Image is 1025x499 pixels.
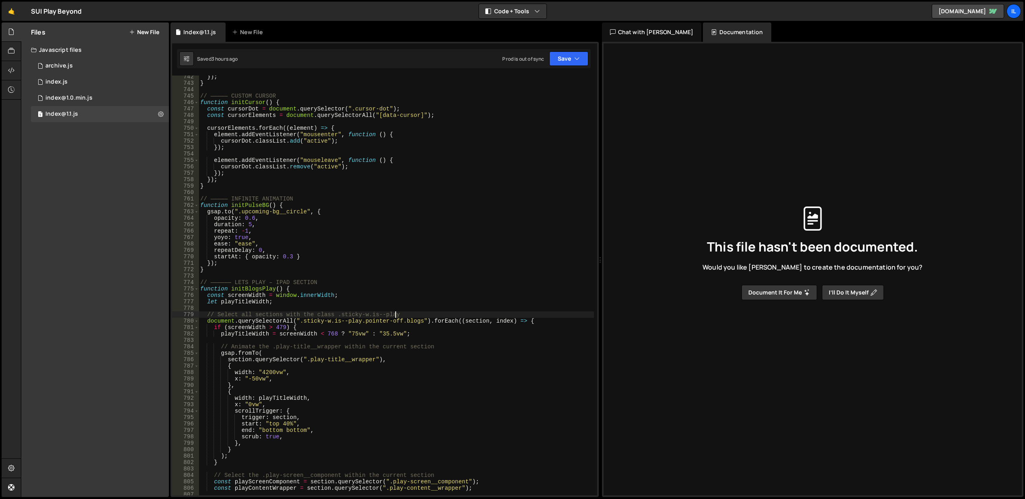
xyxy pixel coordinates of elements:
[172,202,199,209] div: 762
[172,472,199,479] div: 804
[479,4,546,18] button: Code + Tools
[172,215,199,221] div: 764
[742,285,817,300] button: Document it for me
[172,221,199,228] div: 765
[172,196,199,202] div: 761
[172,176,199,183] div: 758
[703,22,771,42] div: Documentation
[172,485,199,491] div: 806
[45,62,73,70] div: archive.js
[172,189,199,196] div: 760
[31,58,169,74] div: 13362/34351.js
[172,144,199,151] div: 753
[172,260,199,266] div: 771
[172,112,199,119] div: 748
[172,363,199,369] div: 787
[2,2,21,21] a: 🤙
[172,299,199,305] div: 777
[172,369,199,376] div: 788
[172,254,199,260] div: 770
[172,228,199,234] div: 766
[31,6,82,16] div: SUI Play Beyond
[172,408,199,414] div: 794
[172,389,199,395] div: 791
[172,382,199,389] div: 790
[197,55,238,62] div: Saved
[172,125,199,131] div: 750
[172,266,199,273] div: 772
[172,241,199,247] div: 768
[172,337,199,344] div: 783
[822,285,884,300] button: I’ll do it myself
[172,401,199,408] div: 793
[129,29,159,35] button: New File
[172,279,199,286] div: 774
[172,119,199,125] div: 749
[31,90,169,106] div: 13362/34425.js
[172,434,199,440] div: 798
[703,263,922,272] span: Would you like [PERSON_NAME] to create the documentation for you?
[172,170,199,176] div: 757
[172,164,199,170] div: 756
[172,350,199,356] div: 785
[172,106,199,112] div: 747
[172,427,199,434] div: 797
[172,440,199,446] div: 799
[172,376,199,382] div: 789
[172,93,199,99] div: 745
[172,74,199,80] div: 742
[172,356,199,363] div: 786
[232,28,266,36] div: New File
[172,453,199,459] div: 801
[172,479,199,485] div: 805
[172,466,199,472] div: 803
[172,209,199,215] div: 763
[172,318,199,324] div: 780
[172,311,199,318] div: 779
[172,421,199,427] div: 796
[172,395,199,401] div: 792
[1007,4,1021,18] a: Il
[172,324,199,331] div: 781
[212,55,238,62] div: 3 hours ago
[502,55,544,62] div: Prod is out of sync
[172,131,199,138] div: 751
[602,22,702,42] div: Chat with [PERSON_NAME]
[172,491,199,498] div: 807
[549,51,588,66] button: Save
[172,414,199,421] div: 795
[31,28,45,37] h2: Files
[21,42,169,58] div: Javascript files
[45,94,92,102] div: index@1.0.min.js
[172,446,199,453] div: 800
[172,292,199,299] div: 776
[172,86,199,93] div: 744
[172,234,199,241] div: 767
[172,247,199,254] div: 769
[45,78,68,86] div: index.js
[707,240,918,253] span: This file hasn't been documented.
[172,80,199,86] div: 743
[172,331,199,337] div: 782
[172,273,199,279] div: 773
[172,99,199,106] div: 746
[38,112,43,118] span: 1
[172,183,199,189] div: 759
[45,110,78,118] div: Index@1.1.js
[172,138,199,144] div: 752
[932,4,1004,18] a: [DOMAIN_NAME]
[31,106,169,122] div: 13362/45913.js
[172,459,199,466] div: 802
[172,286,199,292] div: 775
[172,344,199,350] div: 784
[172,305,199,311] div: 778
[172,157,199,164] div: 755
[172,151,199,157] div: 754
[31,74,169,90] div: 13362/33342.js
[183,28,216,36] div: Index@1.1.js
